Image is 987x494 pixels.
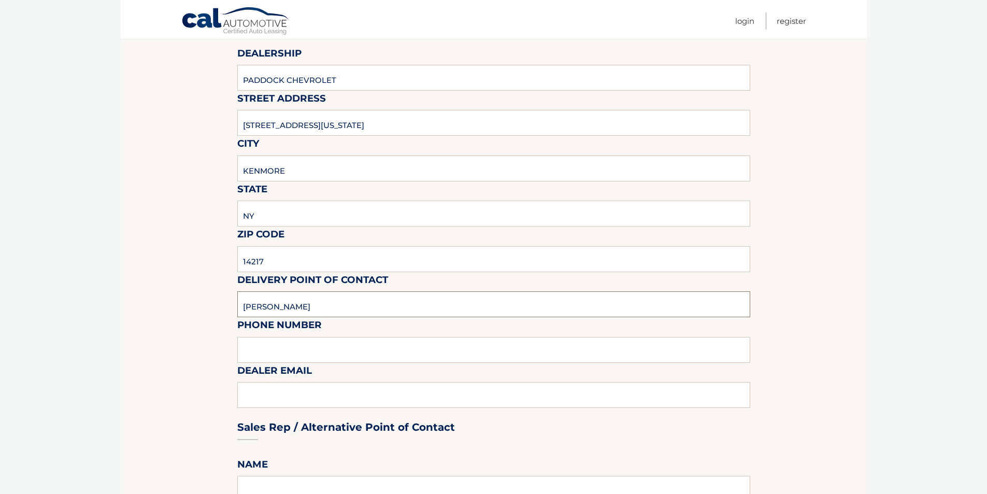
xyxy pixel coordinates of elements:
[237,136,259,155] label: City
[237,46,302,65] label: Dealership
[237,317,322,336] label: Phone Number
[777,12,806,30] a: Register
[237,457,268,476] label: Name
[237,91,326,110] label: Street Address
[237,181,267,201] label: State
[237,272,388,291] label: Delivery Point of Contact
[181,7,290,37] a: Cal Automotive
[735,12,754,30] a: Login
[237,227,284,246] label: Zip Code
[237,363,312,382] label: Dealer Email
[237,421,455,434] h3: Sales Rep / Alternative Point of Contact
